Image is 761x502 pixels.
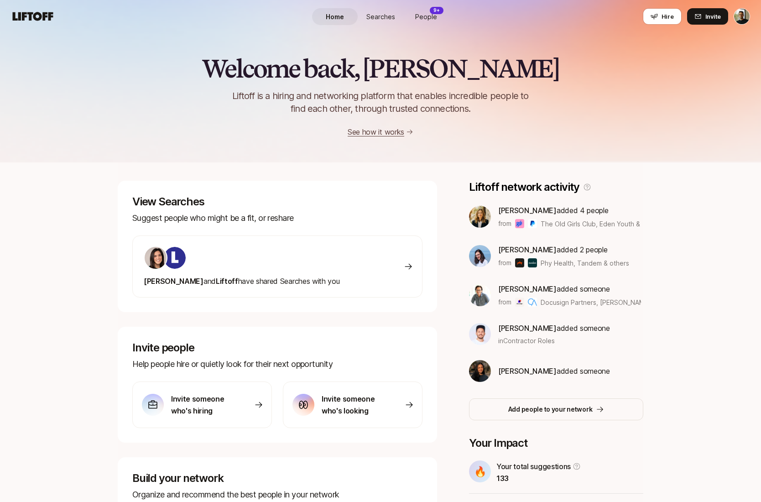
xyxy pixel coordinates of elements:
[132,358,422,371] p: Help people hire or quietly look for their next opportunity
[687,8,728,25] button: Invite
[164,247,186,269] img: ACg8ocKIuO9-sklR2KvA8ZVJz4iZ_g9wtBiQREC3t8A94l4CTg=s160-c
[498,284,557,293] span: [PERSON_NAME]
[498,324,557,333] span: [PERSON_NAME]
[528,298,537,307] img: CLARA Analytics
[705,12,721,21] span: Invite
[132,341,422,354] p: Invite people
[469,460,491,482] div: 🔥
[528,219,537,228] img: Eden Youth
[528,258,537,267] img: Tandem
[498,244,629,256] p: added 2 people
[366,12,395,21] span: Searches
[498,283,641,295] p: added someone
[358,8,403,25] a: Searches
[496,460,571,472] p: Your total suggestions
[469,284,491,306] img: d8171d0d_cd14_41e6_887c_717ee5808693.jpg
[498,322,610,334] p: added someone
[734,9,750,24] img: Kevin Twohy
[469,206,491,228] img: add89ea6_fb14_440a_9630_c54da93ccdde.jpg
[145,247,167,269] img: 71d7b91d_d7cb_43b4_a7ea_a9b2f2cc6e03.jpg
[217,89,544,115] p: Liftoff is a hiring and networking platform that enables incredible people to find each other, th...
[326,12,344,21] span: Home
[348,127,404,136] a: See how it works
[469,360,491,382] img: 336c1f73_0079_4b9d_8b9f_99816f6e7813.jpg
[216,277,238,286] span: Liftoff
[171,393,235,417] p: Invite someone who's hiring
[541,220,662,228] span: The Old Girls Club, Eden Youth & others
[132,195,422,208] p: View Searches
[541,258,629,268] span: Phy Health, Tandem & others
[496,472,581,484] p: 133
[469,398,643,420] button: Add people to your network
[415,12,437,21] span: People
[132,488,422,501] p: Organize and recommend the best people in your network
[498,204,641,216] p: added 4 people
[433,7,440,14] p: 9+
[508,404,593,415] p: Add people to your network
[144,277,203,286] span: [PERSON_NAME]
[144,277,339,286] span: have shared Searches with you
[498,206,557,215] span: [PERSON_NAME]
[469,323,491,345] img: 1c2a36a1_4ad1_4520_8121_3d2b902da1ef.jpg
[202,55,559,82] h2: Welcome back, [PERSON_NAME]
[203,277,216,286] span: and
[132,472,422,485] p: Build your network
[498,366,557,376] span: [PERSON_NAME]
[322,393,386,417] p: Invite someone who's looking
[734,8,750,25] button: Kevin Twohy
[498,257,511,268] p: from
[541,298,678,306] span: Docusign Partners, [PERSON_NAME] & others
[469,181,579,193] p: Liftoff network activity
[515,258,524,267] img: Phy Health
[498,245,557,254] span: [PERSON_NAME]
[515,298,524,307] img: Docusign Partners
[132,212,422,225] p: Suggest people who might be a fit, or reshare
[662,12,674,21] span: Hire
[498,336,555,345] span: in Contractor Roles
[515,219,524,228] img: The Old Girls Club
[498,218,511,229] p: from
[312,8,358,25] a: Home
[498,365,610,377] p: added someone
[403,8,449,25] a: People9+
[469,245,491,267] img: 3b21b1e9_db0a_4655_a67f_ab9b1489a185.jpg
[643,8,682,25] button: Hire
[498,297,511,308] p: from
[469,437,643,450] p: Your Impact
